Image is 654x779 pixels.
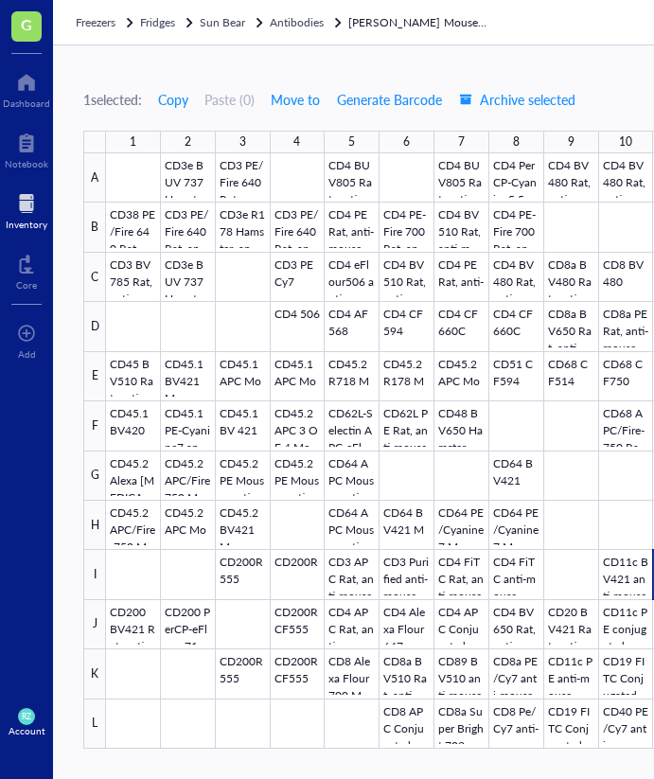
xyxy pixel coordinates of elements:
span: Freezers [76,14,115,30]
div: K [83,649,106,699]
a: Core [16,249,37,291]
div: Core [16,279,37,291]
div: 8 [513,131,520,153]
button: Copy [157,84,189,115]
a: Sun BearAntibodies [200,13,345,32]
a: Fridges [140,13,196,32]
a: Dashboard [3,67,50,109]
div: 7 [458,131,465,153]
span: Move to [271,92,320,107]
div: L [83,699,106,749]
div: H [83,501,106,550]
div: Add [18,348,36,360]
a: Notebook [5,128,48,169]
span: Generate Barcode [337,92,442,107]
span: Copy [158,92,188,107]
div: Inventory [6,219,47,230]
div: F [83,401,106,451]
span: RZ [22,712,31,721]
div: J [83,600,106,649]
div: 10 [619,131,632,153]
div: 5 [348,131,355,153]
span: Sun Bear [200,14,245,30]
span: Archive selected [459,92,575,107]
div: Account [9,725,45,736]
button: Generate Barcode [336,84,443,115]
div: Notebook [5,158,48,169]
div: A [83,153,106,203]
span: Antibodies [270,14,324,30]
div: 1 [130,131,136,153]
div: 9 [568,131,574,153]
div: 3 [239,131,246,153]
div: I [83,550,106,599]
a: Inventory [6,188,47,230]
div: D [83,302,106,351]
div: B [83,203,106,252]
span: G [21,12,32,36]
button: Move to [270,84,321,115]
div: C [83,253,106,302]
a: Freezers [76,13,136,32]
div: 1 selected: [83,89,142,110]
div: E [83,352,106,401]
button: Archive selected [458,84,576,115]
div: 4 [293,131,300,153]
a: [PERSON_NAME] Mouse Abs CD3-CD317 (Left Half) [348,13,490,32]
div: G [83,451,106,501]
span: Fridges [140,14,175,30]
button: Paste (0) [204,84,255,115]
div: 6 [403,131,410,153]
div: Dashboard [3,97,50,109]
div: 2 [185,131,191,153]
